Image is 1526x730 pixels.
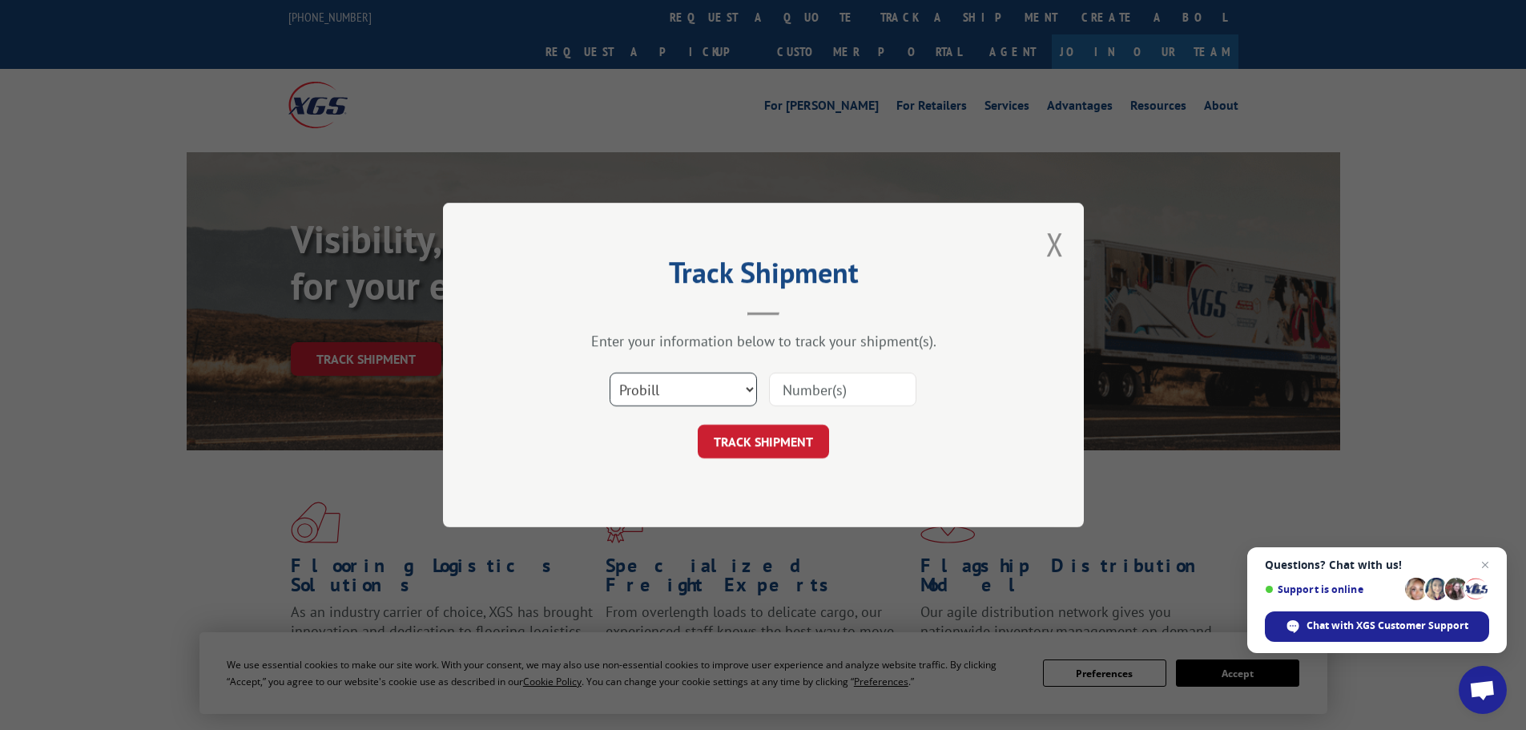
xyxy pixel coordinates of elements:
[1046,223,1064,265] button: Close modal
[1265,583,1399,595] span: Support is online
[523,332,1004,350] div: Enter your information below to track your shipment(s).
[1476,555,1495,575] span: Close chat
[1265,559,1489,571] span: Questions? Chat with us!
[698,425,829,458] button: TRACK SHIPMENT
[1307,619,1468,633] span: Chat with XGS Customer Support
[523,261,1004,292] h2: Track Shipment
[1265,611,1489,642] div: Chat with XGS Customer Support
[769,373,916,406] input: Number(s)
[1459,666,1507,714] div: Open chat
